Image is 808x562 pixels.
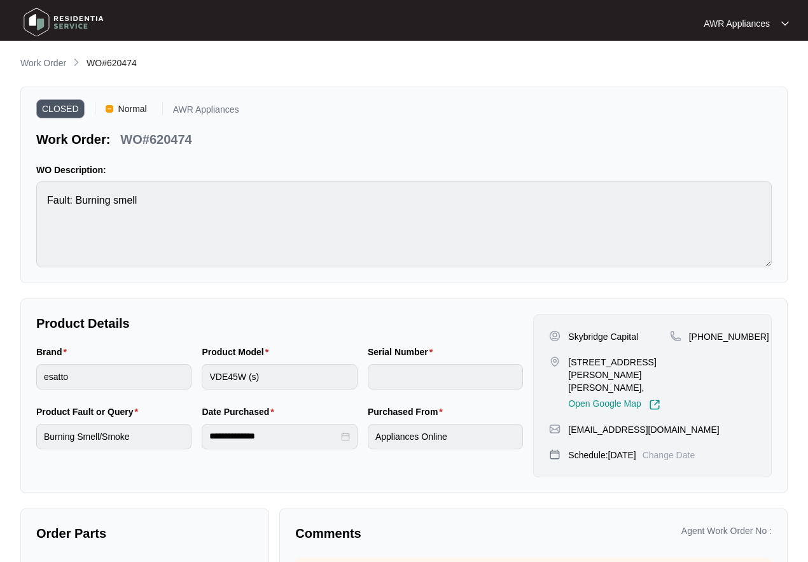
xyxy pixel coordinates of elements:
[681,524,772,537] p: Agent Work Order No :
[87,58,137,68] span: WO#620474
[781,20,789,27] img: dropdown arrow
[36,364,192,390] input: Brand
[18,57,69,71] a: Work Order
[368,424,523,449] input: Purchased From
[202,364,357,390] input: Product Model
[568,449,636,461] p: Schedule: [DATE]
[106,105,113,113] img: Vercel Logo
[36,314,523,332] p: Product Details
[202,405,279,418] label: Date Purchased
[568,330,638,343] p: Skybridge Capital
[368,346,438,358] label: Serial Number
[36,405,143,418] label: Product Fault or Query
[368,405,448,418] label: Purchased From
[173,105,239,118] p: AWR Appliances
[120,130,192,148] p: WO#620474
[643,449,695,461] p: Change Date
[71,57,81,67] img: chevron-right
[209,430,338,443] input: Date Purchased
[649,399,660,411] img: Link-External
[202,346,274,358] label: Product Model
[568,356,669,394] p: [STREET_ADDRESS][PERSON_NAME][PERSON_NAME],
[568,423,719,436] p: [EMAIL_ADDRESS][DOMAIN_NAME]
[36,99,85,118] span: CLOSED
[36,524,253,542] p: Order Parts
[670,330,681,342] img: map-pin
[704,17,770,30] p: AWR Appliances
[36,164,772,176] p: WO Description:
[549,356,561,367] img: map-pin
[36,181,772,267] textarea: Fault: Burning smell
[549,449,561,460] img: map-pin
[549,330,561,342] img: user-pin
[549,423,561,435] img: map-pin
[368,364,523,390] input: Serial Number
[295,524,524,542] p: Comments
[689,330,769,343] p: [PHONE_NUMBER]
[36,424,192,449] input: Product Fault or Query
[19,3,108,41] img: residentia service logo
[113,99,152,118] span: Normal
[36,130,110,148] p: Work Order:
[36,346,72,358] label: Brand
[20,57,66,69] p: Work Order
[568,399,660,411] a: Open Google Map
